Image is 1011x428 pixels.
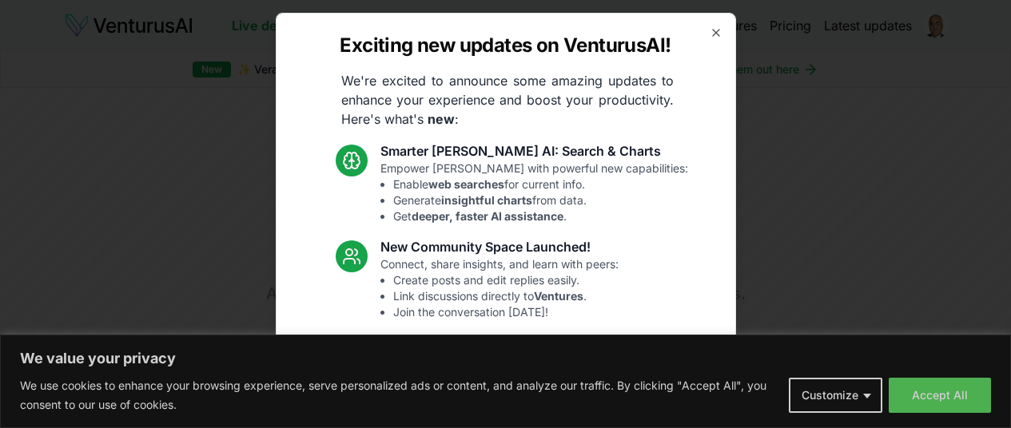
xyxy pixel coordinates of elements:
p: We're excited to announce some amazing updates to enhance your experience and boost your producti... [328,71,687,129]
strong: new [428,111,455,127]
h2: Exciting new updates on VenturusAI! [340,33,671,58]
p: Connect, share insights, and learn with peers: [380,256,619,320]
h3: Dashboard Latest News & Socials [380,333,639,352]
p: Empower [PERSON_NAME] with powerful new capabilities: [380,160,688,224]
li: Link discussions directly to . [393,288,619,304]
h3: Smarter [PERSON_NAME] AI: Search & Charts [380,141,688,160]
li: Join the conversation [DATE]! [393,304,619,320]
li: Access articles. [393,384,639,400]
strong: latest industry news [432,385,543,398]
strong: Ventures [534,289,583,303]
li: Create posts and edit replies easily. [393,272,619,288]
li: Enable for current info. [393,176,688,192]
li: Get . [393,208,688,224]
li: Standardized analysis . [393,368,639,384]
li: See topics. [393,400,639,416]
li: Generate from data. [393,192,688,208]
p: Enjoy a more streamlined, connected experience: [380,352,639,416]
strong: web searches [428,177,504,191]
strong: insightful charts [441,193,532,207]
strong: trending relevant social [413,401,543,414]
strong: introductions [509,369,584,382]
h3: New Community Space Launched! [380,237,619,256]
strong: deeper, faster AI assistance [412,209,563,223]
